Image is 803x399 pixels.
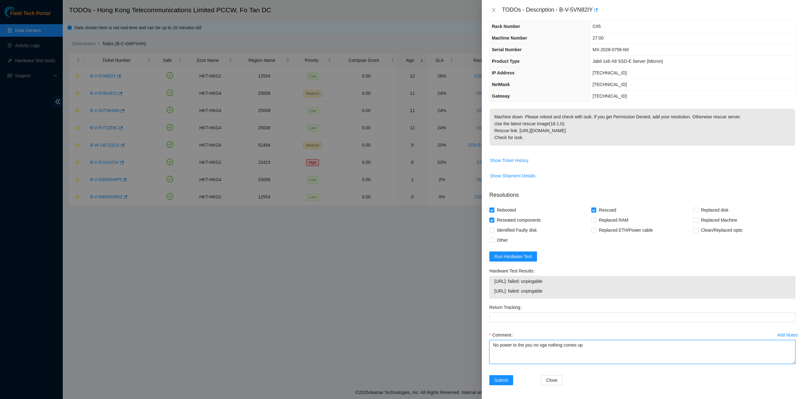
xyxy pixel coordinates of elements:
[492,59,519,64] span: Product Type
[502,5,795,15] div: TODOs - Description - B-V-5VN82IY
[489,302,525,312] label: Return Tracking
[492,24,520,29] span: Rack Number
[490,171,536,181] button: Show Shipment Details
[489,340,795,364] textarea: Comment
[777,333,798,337] div: Add Notes
[593,24,601,29] span: C05
[593,70,627,75] span: [TECHNICAL_ID]
[489,330,516,340] label: Comment
[492,47,522,52] span: Serial Number
[492,70,514,75] span: IP Address
[492,82,510,87] span: NetMask
[490,172,535,179] span: Show Shipment Details
[494,253,532,260] span: Run Hardware Test
[489,7,498,13] button: Close
[699,205,731,215] span: Replaced disk
[492,94,510,99] span: Gateway
[489,312,795,322] input: Return Tracking
[489,186,795,199] p: Resolutions
[490,109,795,146] p: Machine down. Please reboot and check with isok. If you get Permission Denied, add your resolutio...
[541,375,562,385] button: Close
[489,375,513,385] button: Submit
[593,35,604,40] span: 27:00
[489,251,537,262] button: Run Hardware Test
[494,278,790,285] span: [URL]: failed: unpingable
[494,225,540,235] span: Identified Faulty disk
[494,215,543,225] span: Reseated components
[593,59,663,64] span: Jabil 1x6-X8 SSD-E Server {Micron}
[596,205,619,215] span: Rescued
[593,94,627,99] span: [TECHNICAL_ID]
[494,235,510,245] span: Other
[494,288,790,294] span: [URL]: failed: unpingable
[596,225,655,235] span: Replaced ETH/Power cable
[489,266,538,276] label: Hardware Test Results
[490,155,529,165] button: Show Ticket History
[699,225,745,235] span: Clean/Replaced optic
[699,215,740,225] span: Replaced Machine
[593,82,627,87] span: [TECHNICAL_ID]
[494,377,508,384] span: Submit
[593,47,629,52] span: MX-2028-0756-N0
[777,330,798,340] button: Add Notes
[546,377,557,384] span: Close
[490,157,529,164] span: Show Ticket History
[596,215,631,225] span: Replaced RAM
[491,8,496,13] span: close
[492,35,527,40] span: Machine Number
[494,205,518,215] span: Rebooted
